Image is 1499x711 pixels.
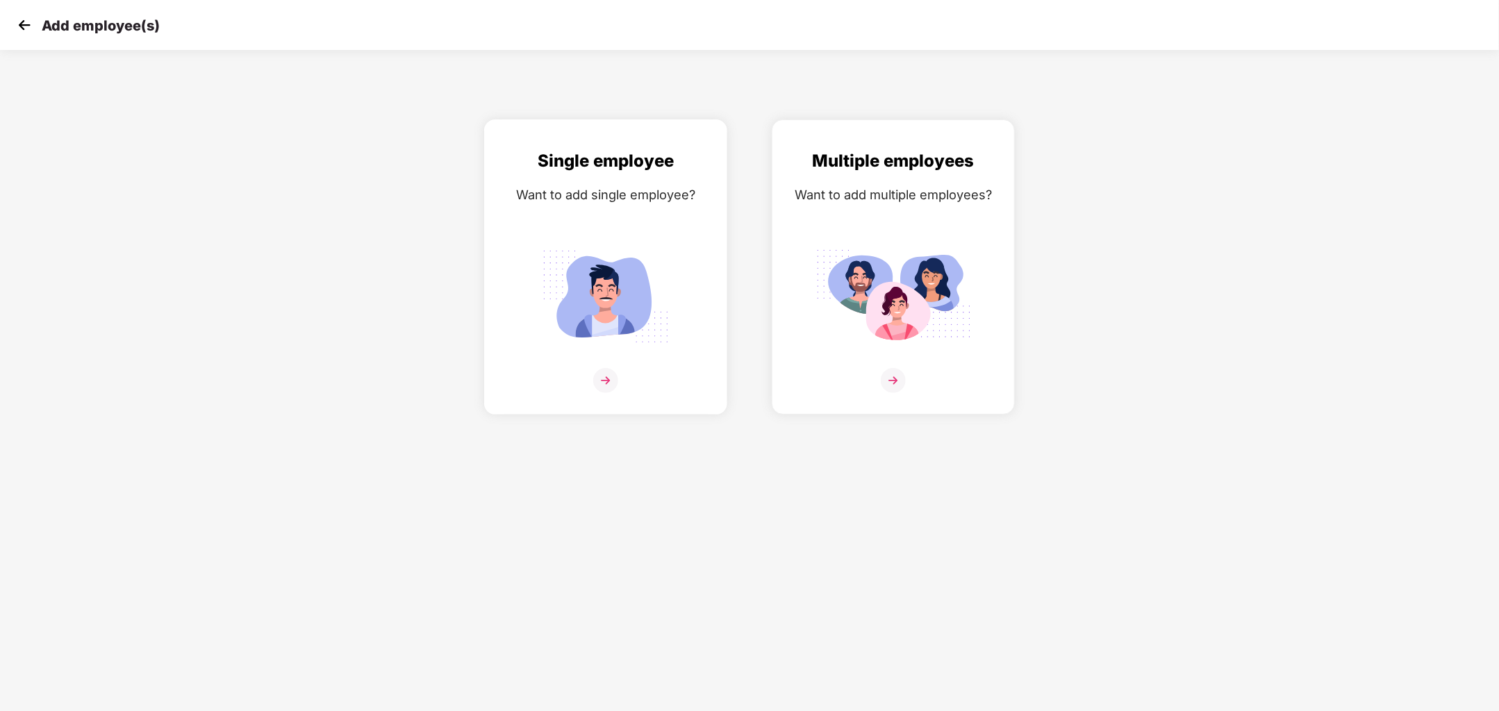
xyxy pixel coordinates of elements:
div: Want to add single employee? [499,185,713,205]
img: svg+xml;base64,PHN2ZyB4bWxucz0iaHR0cDovL3d3dy53My5vcmcvMjAwMC9zdmciIHdpZHRoPSIzNiIgaGVpZ2h0PSIzNi... [881,368,906,393]
img: svg+xml;base64,PHN2ZyB4bWxucz0iaHR0cDovL3d3dy53My5vcmcvMjAwMC9zdmciIHdpZHRoPSIzNiIgaGVpZ2h0PSIzNi... [593,368,618,393]
p: Add employee(s) [42,17,160,34]
img: svg+xml;base64,PHN2ZyB4bWxucz0iaHR0cDovL3d3dy53My5vcmcvMjAwMC9zdmciIGlkPSJTaW5nbGVfZW1wbG95ZWUiIH... [528,242,684,351]
div: Multiple employees [786,148,1000,174]
div: Single employee [499,148,713,174]
div: Want to add multiple employees? [786,185,1000,205]
img: svg+xml;base64,PHN2ZyB4bWxucz0iaHR0cDovL3d3dy53My5vcmcvMjAwMC9zdmciIHdpZHRoPSIzMCIgaGVpZ2h0PSIzMC... [14,15,35,35]
img: svg+xml;base64,PHN2ZyB4bWxucz0iaHR0cDovL3d3dy53My5vcmcvMjAwMC9zdmciIGlkPSJNdWx0aXBsZV9lbXBsb3llZS... [815,242,971,351]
